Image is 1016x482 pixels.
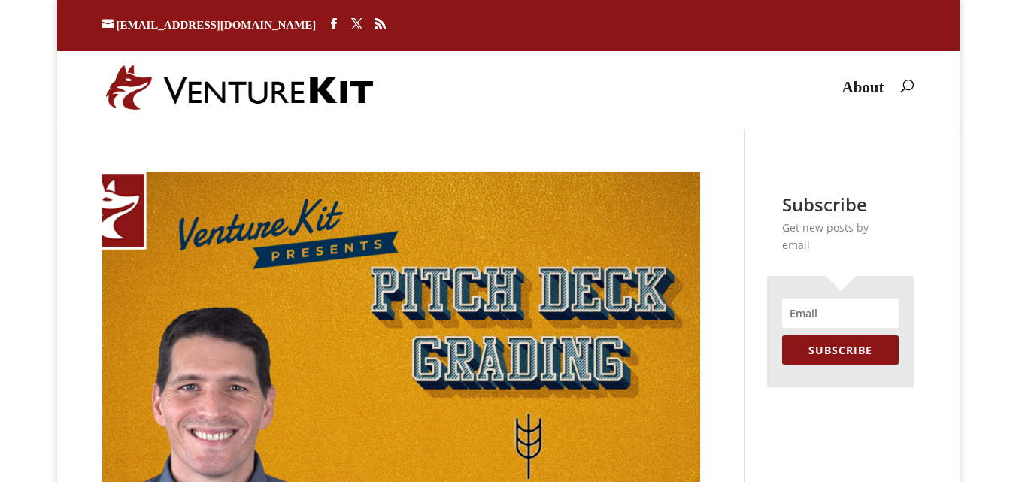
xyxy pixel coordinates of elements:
a: About [842,82,884,117]
img: VentureKit [106,65,374,111]
a: [EMAIL_ADDRESS][DOMAIN_NAME] [102,19,317,31]
span: SUBSCRIBE [808,343,872,357]
h2: Subscribe [782,195,899,214]
input: Email [782,299,899,328]
p: Get new posts by email [782,220,899,253]
button: SUBSCRIBE [782,335,899,365]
